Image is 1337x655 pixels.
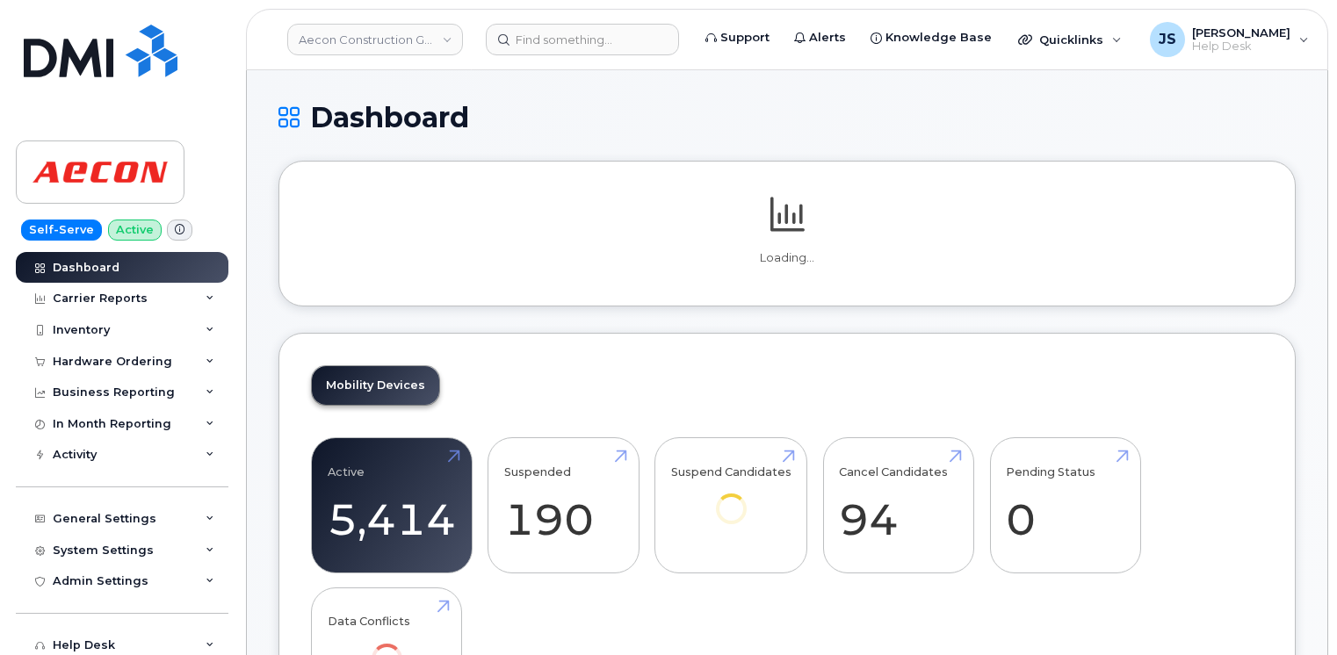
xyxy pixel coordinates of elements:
a: Suspended 190 [504,448,623,564]
a: Pending Status 0 [1006,448,1124,564]
h1: Dashboard [278,102,1296,133]
a: Suspend Candidates [671,448,791,549]
a: Mobility Devices [312,366,439,405]
a: Cancel Candidates 94 [839,448,958,564]
p: Loading... [311,250,1263,266]
a: Active 5,414 [328,448,456,564]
